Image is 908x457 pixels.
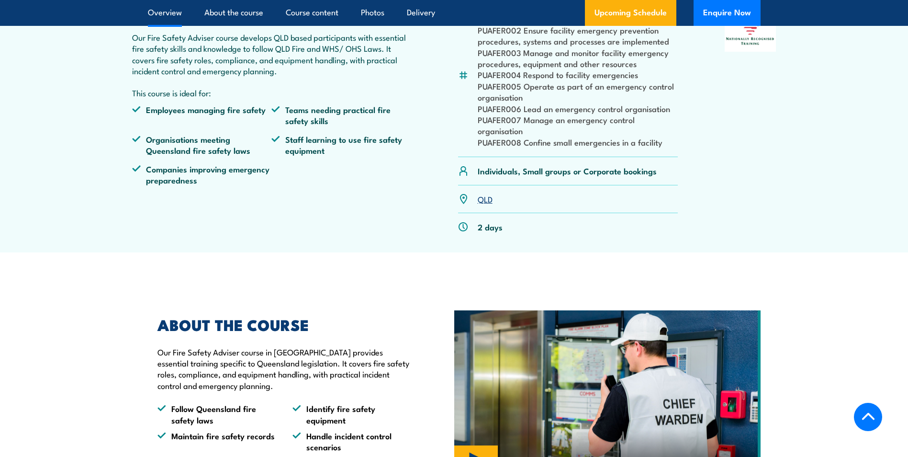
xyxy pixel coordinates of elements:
li: PUAFER002 Ensure facility emergency prevention procedures, systems and processes are implemented [478,24,678,47]
li: PUAFER003 Manage and monitor facility emergency procedures, equipment and other resources [478,47,678,69]
li: Maintain fire safety records [157,430,275,453]
h2: ABOUT THE COURSE [157,318,410,331]
li: PUAFER005 Operate as part of an emergency control organisation [478,80,678,103]
li: Follow Queensland fire safety laws [157,403,275,425]
p: Individuals, Small groups or Corporate bookings [478,165,657,176]
li: PUAFER007 Manage an emergency control organisation [478,114,678,137]
li: PUAFER004 Respond to facility emergencies [478,69,678,80]
p: Our Fire Safety Adviser course in [GEOGRAPHIC_DATA] provides essential training specific to Queen... [157,346,410,391]
li: Employees managing fire safety [132,104,272,126]
li: PUAFER008 Confine small emergencies in a facility [478,137,678,148]
img: Nationally Recognised Training logo. [725,3,776,52]
p: 2 days [478,221,503,232]
li: PUAFER006 Lead an emergency control organisation [478,103,678,114]
li: Identify fire safety equipment [292,403,410,425]
li: Handle incident control scenarios [292,430,410,453]
li: Teams needing practical fire safety skills [271,104,411,126]
p: This course is ideal for: [132,87,412,98]
li: Companies improving emergency preparedness [132,163,272,186]
p: Our Fire Safety Adviser course develops QLD based participants with essential fire safety skills ... [132,32,412,77]
li: Staff learning to use fire safety equipment [271,134,411,156]
a: QLD [478,193,493,205]
li: Organisations meeting Queensland fire safety laws [132,134,272,156]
